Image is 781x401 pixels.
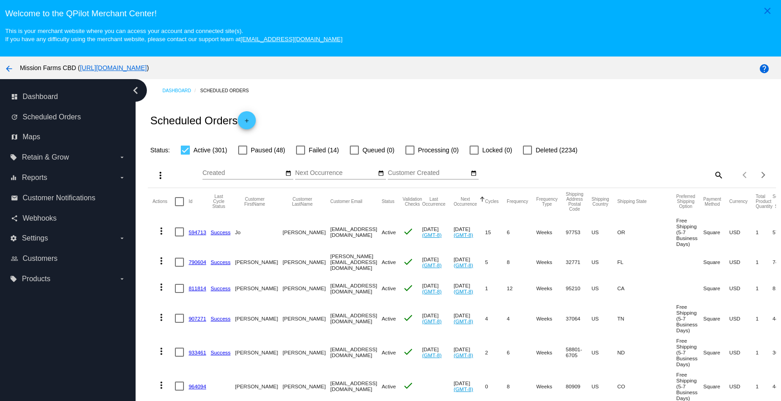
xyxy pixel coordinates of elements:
mat-cell: 97753 [566,215,592,249]
mat-cell: [PERSON_NAME] [282,215,330,249]
a: people_outline Customers [11,251,126,266]
a: 964094 [188,383,206,389]
i: local_offer [10,154,17,161]
a: Success [211,285,231,291]
mat-cell: US [592,335,617,369]
button: Change sorting for CustomerLastName [282,197,322,207]
mat-cell: 4 [485,302,507,335]
mat-icon: arrow_back [4,63,14,74]
i: email [11,194,18,202]
mat-cell: 1 [756,302,772,335]
i: map [11,133,18,141]
i: people_outline [11,255,18,262]
span: Active [381,316,396,321]
span: Status: [150,146,170,154]
mat-cell: Square [703,275,729,302]
mat-cell: 6 [507,335,536,369]
mat-cell: 1 [756,275,772,302]
span: Active [381,229,396,235]
mat-cell: [DATE] [454,302,485,335]
a: (GMT-8) [422,288,442,294]
mat-cell: US [592,275,617,302]
mat-cell: USD [729,215,756,249]
mat-cell: [DATE] [422,302,454,335]
a: (GMT-8) [454,386,473,392]
mat-icon: check [403,256,414,267]
a: Dashboard [162,84,200,98]
span: Failed (14) [309,145,339,156]
span: Retain & Grow [22,153,69,161]
mat-cell: [EMAIL_ADDRESS][DOMAIN_NAME] [330,335,382,369]
button: Change sorting for PaymentMethod.Type [703,197,721,207]
button: Next page [754,166,772,184]
mat-icon: more_vert [156,255,167,266]
mat-cell: Square [703,335,729,369]
mat-cell: USD [729,249,756,275]
mat-cell: Square [703,302,729,335]
i: local_offer [10,275,17,283]
mat-icon: check [403,226,414,237]
mat-cell: 4 [507,302,536,335]
mat-icon: more_vert [156,312,167,323]
a: map Maps [11,130,126,144]
span: Customer Notifications [23,194,95,202]
mat-cell: 12 [507,275,536,302]
mat-cell: [PERSON_NAME] [235,275,282,302]
mat-cell: Weeks [536,302,566,335]
mat-header-cell: Validation Checks [403,188,422,215]
mat-cell: [PERSON_NAME][EMAIL_ADDRESS][DOMAIN_NAME] [330,249,382,275]
a: [EMAIL_ADDRESS][DOMAIN_NAME] [240,36,343,42]
a: (GMT-8) [454,318,473,324]
mat-cell: ND [617,335,677,369]
mat-icon: add [241,118,252,128]
mat-cell: Square [703,249,729,275]
a: Success [211,229,231,235]
span: Dashboard [23,93,58,101]
mat-cell: [EMAIL_ADDRESS][DOMAIN_NAME] [330,302,382,335]
button: Change sorting for Cycles [485,199,499,204]
i: equalizer [10,174,17,181]
span: Active [381,259,396,265]
mat-icon: help [759,63,770,74]
mat-icon: date_range [285,170,292,177]
button: Change sorting for LastOccurrenceUtc [422,197,446,207]
i: arrow_drop_down [118,174,126,181]
a: 790604 [188,259,206,265]
i: arrow_drop_down [118,154,126,161]
span: Products [22,275,50,283]
mat-cell: [PERSON_NAME] [282,275,330,302]
mat-cell: Free Shipping (5-7 Business Days) [676,215,703,249]
span: Active [381,349,396,355]
mat-cell: Weeks [536,249,566,275]
mat-cell: Free Shipping (5-7 Business Days) [676,335,703,369]
mat-cell: 32771 [566,249,592,275]
mat-cell: USD [729,302,756,335]
a: 594713 [188,229,206,235]
a: (GMT-8) [422,262,442,268]
span: Locked (0) [482,145,512,156]
a: share Webhooks [11,211,126,226]
a: 933461 [188,349,206,355]
mat-cell: 15 [485,215,507,249]
span: Settings [22,234,48,242]
button: Change sorting for CurrencyIso [729,199,748,204]
i: chevron_left [128,83,143,98]
button: Previous page [736,166,754,184]
mat-icon: search [713,168,724,182]
span: Active [381,383,396,389]
a: 907271 [188,316,206,321]
mat-cell: 58801-6705 [566,335,592,369]
mat-icon: close [762,5,773,16]
button: Change sorting for LastProcessingCycleId [211,194,227,209]
mat-cell: 1 [485,275,507,302]
mat-icon: check [403,380,414,391]
mat-cell: [PERSON_NAME] [235,249,282,275]
mat-cell: [PERSON_NAME] [282,335,330,369]
button: Change sorting for Status [381,199,394,204]
mat-cell: TN [617,302,677,335]
mat-cell: [DATE] [422,335,454,369]
a: (GMT-8) [454,288,473,294]
mat-cell: US [592,249,617,275]
a: 811814 [188,285,206,291]
mat-cell: 1 [756,215,772,249]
